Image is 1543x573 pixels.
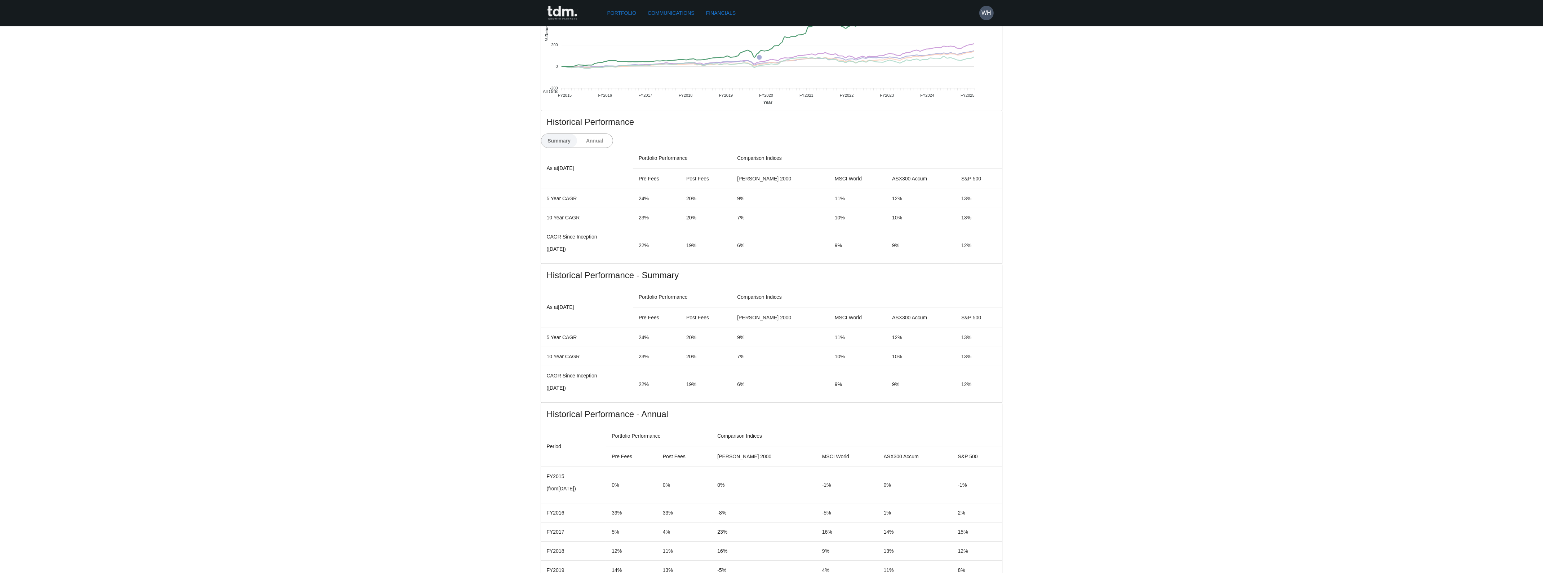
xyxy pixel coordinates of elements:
td: CAGR Since Inception [541,227,633,263]
td: 9% [829,366,886,402]
th: Portfolio Performance [633,148,731,169]
th: ASX300 Accum [878,446,952,467]
td: FY2017 [541,522,606,542]
th: Pre Fees [633,307,680,328]
td: 5% [606,522,657,542]
td: 12% [886,189,955,208]
td: 13% [955,328,1002,347]
td: 16% [711,542,816,561]
th: Pre Fees [633,168,680,189]
tspan: FY2021 [799,93,813,97]
tspan: FY2024 [920,93,934,97]
td: 14% [878,522,952,542]
th: Comparison Indices [731,287,1002,307]
td: 20% [680,328,731,347]
td: 10 Year CAGR [541,208,633,227]
h6: WH [981,9,991,17]
td: -1% [816,467,878,503]
td: 16% [816,522,878,542]
td: CAGR Since Inception [541,366,633,402]
td: 9% [886,227,955,263]
td: 9% [829,227,886,263]
td: 10 Year CAGR [541,347,633,366]
td: 0% [657,467,711,503]
th: [PERSON_NAME] 2000 [711,446,816,467]
td: 12% [952,542,1002,561]
tspan: FY2015 [558,93,572,97]
th: Period [541,426,606,467]
td: 19% [680,366,731,402]
td: 0% [878,467,952,503]
td: 24% [633,189,680,208]
td: 39% [606,503,657,522]
td: 5 Year CAGR [541,328,633,347]
td: 4% [657,522,711,542]
td: 23% [633,347,680,366]
td: FY2018 [541,542,606,561]
span: Historical Performance - Summary [547,270,997,281]
th: ASX300 Accum [886,307,955,328]
td: FY2015 [541,467,606,503]
div: text alignment [541,134,613,148]
td: 9% [731,189,829,208]
td: 11% [829,328,886,347]
td: 6% [731,227,829,263]
td: 33% [657,503,711,522]
td: 9% [731,328,829,347]
th: Portfolio Performance [606,426,711,446]
text: % Returns [544,22,549,41]
th: ASX300 Accum [886,168,955,189]
a: Communications [645,6,697,20]
th: Portfolio Performance [633,287,731,307]
tspan: FY2020 [759,93,773,97]
td: 7% [731,208,829,227]
td: 12% [606,542,657,561]
td: 13% [955,347,1002,366]
td: 13% [955,208,1002,227]
td: 20% [680,347,731,366]
p: ( [DATE] ) [547,384,628,392]
tspan: FY2025 [961,93,975,97]
tspan: FY2018 [678,93,692,97]
text: Year [763,100,772,105]
td: 11% [657,542,711,561]
td: 11% [829,189,886,208]
th: MSCI World [829,168,886,189]
td: FY2016 [541,503,606,522]
td: 13% [878,542,952,561]
tspan: FY2016 [598,93,612,97]
td: 23% [633,208,680,227]
tspan: FY2022 [840,93,854,97]
td: 5 Year CAGR [541,189,633,208]
td: -8% [711,503,816,522]
td: 20% [680,208,731,227]
button: Annual [577,134,613,148]
td: 9% [816,542,878,561]
p: ( [DATE] ) [547,245,628,253]
td: 13% [955,189,1002,208]
tspan: FY2017 [638,93,652,97]
td: 23% [711,522,816,542]
span: All Ords [537,89,558,94]
p: As at [DATE] [547,303,628,311]
td: 6% [731,366,829,402]
a: Portfolio [604,6,639,20]
button: WH [979,6,994,20]
td: 1% [878,503,952,522]
td: 24% [633,328,680,347]
tspan: -200 [550,86,558,90]
tspan: 0 [555,64,558,69]
a: Financials [703,6,739,20]
th: S&P 500 [955,168,1002,189]
td: 12% [955,227,1002,263]
td: 12% [886,328,955,347]
th: Post Fees [657,446,711,467]
th: [PERSON_NAME] 2000 [731,168,829,189]
p: (from [DATE] ) [547,485,600,492]
th: MSCI World [816,446,878,467]
tspan: 200 [551,43,558,47]
th: Pre Fees [606,446,657,467]
tspan: FY2023 [880,93,894,97]
th: Post Fees [680,307,731,328]
span: Historical Performance [547,116,997,128]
